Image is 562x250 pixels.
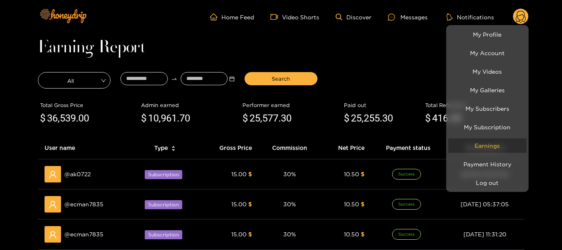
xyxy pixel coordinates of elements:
a: My Account [448,46,527,60]
a: Earnings [448,138,527,153]
a: My Videos [448,64,527,79]
a: My Galleries [448,83,527,97]
a: My Profile [448,27,527,42]
button: Log out [448,175,527,190]
a: My Subscribers [448,101,527,116]
a: My Subscription [448,120,527,134]
a: Payment History [448,157,527,171]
